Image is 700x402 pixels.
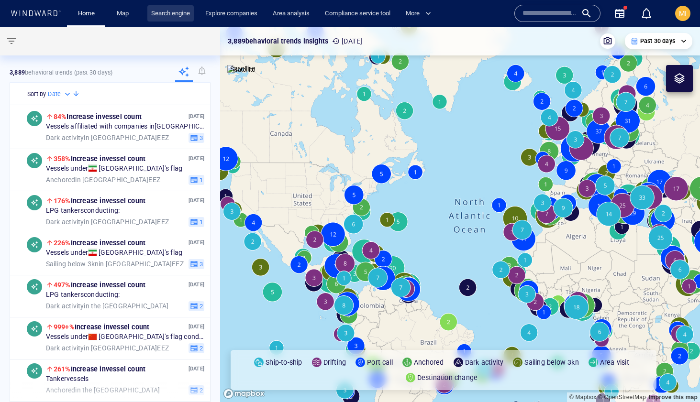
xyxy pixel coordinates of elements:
p: Satellite [230,63,256,75]
span: Increase in vessel count [54,239,145,247]
span: Vessels under [GEOGRAPHIC_DATA] 's flag conducting: [46,333,204,341]
h6: Sort by [27,89,46,99]
p: behavioral trends (Past 30 days) [10,68,112,77]
span: 176% [54,197,71,205]
p: [DATE] [189,196,204,205]
a: OpenStreetMap [598,394,646,401]
button: 3 [189,259,204,269]
span: Dark activity [46,133,84,141]
span: in [GEOGRAPHIC_DATA] EEZ [46,217,169,226]
button: MI [673,4,692,23]
button: 1 [189,174,204,185]
p: [DATE] [189,280,204,289]
span: Vessels under [GEOGRAPHIC_DATA] 's flag [46,164,182,173]
a: Search engine [147,5,194,22]
button: 1 [189,217,204,227]
span: Increase in vessel count [54,155,145,163]
span: in [GEOGRAPHIC_DATA] EEZ [46,344,169,352]
strong: 3,889 [10,69,25,76]
button: Home [71,5,101,22]
span: 999+% [54,323,75,331]
span: 226% [54,239,71,247]
div: Past 30 days [631,37,687,45]
button: More [402,5,439,22]
button: 2 [189,301,204,311]
span: 1 [198,175,203,184]
span: 84% [54,113,67,120]
span: in [GEOGRAPHIC_DATA] EEZ [46,260,184,268]
button: Map [109,5,140,22]
a: Mapbox [569,394,596,401]
button: 3 [189,132,204,143]
p: Area visit [600,357,629,368]
span: 358% [54,155,71,163]
div: Date [48,89,72,99]
a: Home [74,5,99,22]
a: Explore companies [201,5,261,22]
div: Notification center [641,8,652,19]
p: Past 30 days [640,37,675,45]
a: Map feedback [648,394,698,401]
p: [DATE] [189,364,204,373]
span: More [406,8,431,19]
span: Tanker vessels [46,375,89,383]
h6: Date [48,89,61,99]
span: Increase in vessel count [54,113,142,120]
span: Anchored [46,175,76,183]
p: [DATE] [189,322,204,331]
span: in [GEOGRAPHIC_DATA] EEZ [46,175,160,184]
span: 497% [54,281,71,289]
a: Map [113,5,136,22]
span: Dark activity [46,344,84,351]
span: MI [679,10,687,17]
p: Dark activity [465,357,504,368]
span: Increase in vessel count [54,365,145,373]
p: Port call [367,357,393,368]
span: in the [GEOGRAPHIC_DATA] [46,302,168,310]
span: 261% [54,365,71,373]
img: satellite [227,65,256,75]
p: [DATE] [189,238,204,247]
span: 3 [198,260,203,268]
button: 2 [189,343,204,353]
span: Sailing below 3kn [46,260,99,267]
p: 3,889 behavioral trends insights [228,35,328,47]
a: Compliance service tool [321,5,394,22]
span: LPG tankers conducting: [46,291,120,299]
p: [DATE] [332,35,362,47]
span: 1 [198,217,203,226]
p: Sailing below 3kn [524,357,578,368]
a: Mapbox logo [223,388,265,399]
a: Area analysis [269,5,313,22]
canvas: Map [220,27,700,402]
p: Anchored [414,357,444,368]
span: in [GEOGRAPHIC_DATA] EEZ [46,133,169,142]
span: Increase in vessel count [54,323,150,331]
p: [DATE] [189,154,204,163]
span: Vessels under [GEOGRAPHIC_DATA] 's flag [46,249,182,257]
p: Destination change [417,372,478,383]
span: Dark activity [46,302,84,309]
span: Vessels affiliated with companies in [GEOGRAPHIC_DATA] conducting: [46,122,204,131]
span: Dark activity [46,217,84,225]
p: Drifting [323,357,346,368]
span: Increase in vessel count [54,281,145,289]
p: Ship-to-ship [266,357,302,368]
span: 3 [198,133,203,142]
span: 2 [198,302,203,310]
span: LPG tankers conducting: [46,206,120,215]
p: [DATE] [189,112,204,121]
span: Increase in vessel count [54,197,145,205]
span: 2 [198,344,203,352]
